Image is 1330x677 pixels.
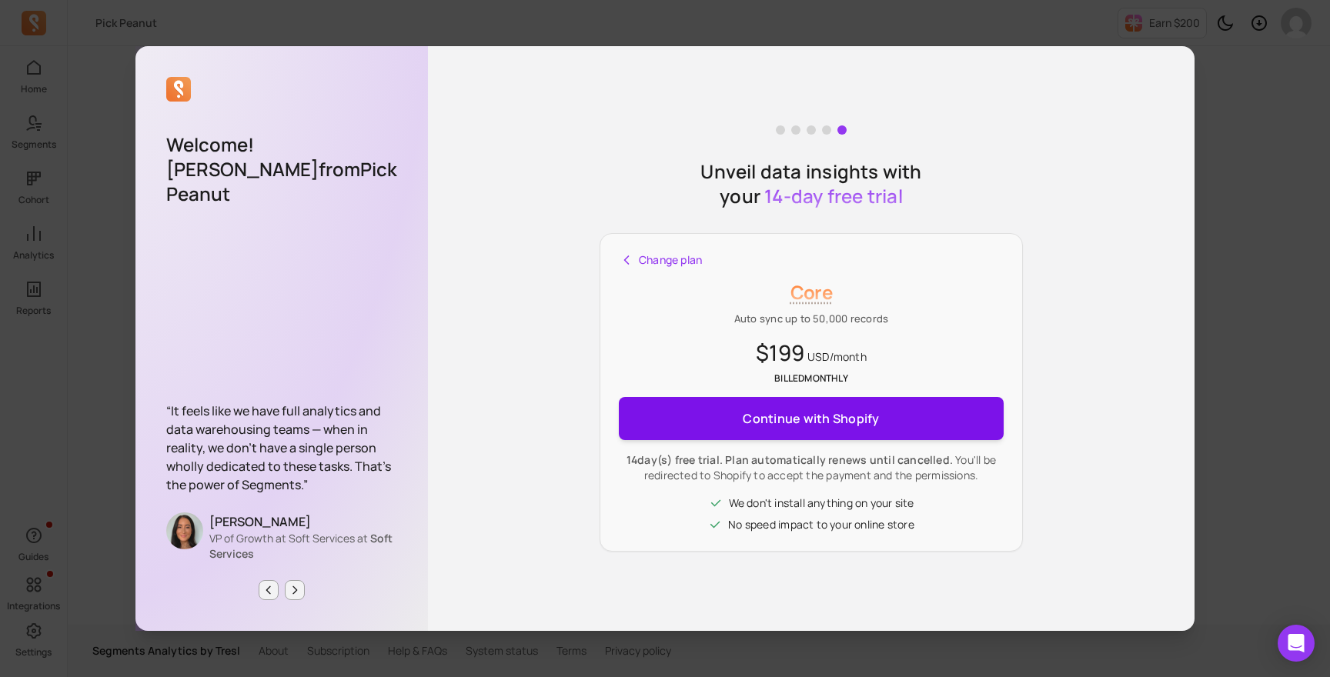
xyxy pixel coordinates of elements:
[209,531,397,562] p: VP of Growth at Soft Services at
[639,252,702,268] span: Change plan
[166,402,397,494] p: “It feels like we have full analytics and data warehousing teams — when in reality, we don’t have...
[619,338,1004,366] p: $199
[807,349,867,364] span: USD/ month
[619,397,1004,440] button: Continue with Shopify
[619,280,1004,305] p: Core
[1278,625,1315,662] div: Open Intercom Messenger
[209,512,397,531] p: [PERSON_NAME]
[285,580,305,600] button: Next page
[619,252,702,268] button: Change plan
[209,531,393,561] span: Soft Services
[619,452,1004,483] p: You'll be redirected to Shopify to accept the payment and the permissions.
[680,159,942,208] p: Unveil data insights with your
[166,157,397,206] p: [PERSON_NAME] from Pick Peanut
[166,512,203,549] img: Stephanie DiSturco
[166,132,397,157] p: Welcome!
[619,372,1004,385] p: Billed monthly
[627,452,955,467] span: 14 day(s) free trial. Plan automatically renews until cancelled.
[728,517,914,532] p: No speed impact to your online store
[729,495,914,511] p: We don't install anything on your site
[764,183,903,208] span: 14-day free trial
[619,311,1004,326] p: Auto sync up to 50,000 records
[743,403,879,434] span: Continue with Shopify
[259,580,279,600] button: Previous page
